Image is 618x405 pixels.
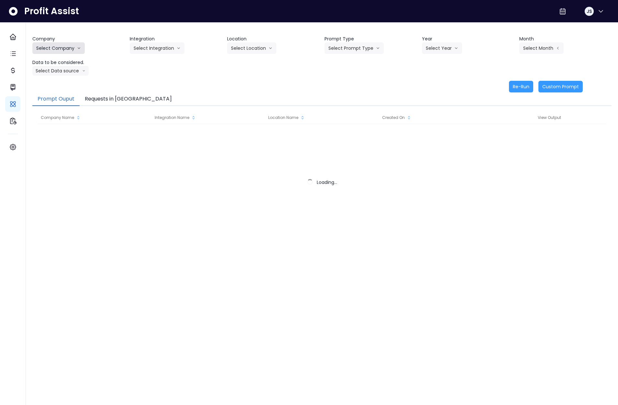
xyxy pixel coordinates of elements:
[227,36,319,42] header: Location
[151,111,265,124] div: Integration Name
[325,36,417,42] header: Prompt Type
[269,45,272,51] svg: arrow down line
[227,42,276,54] button: Select Locationarrow down line
[32,92,80,106] button: Prompt Ouput
[32,42,85,54] button: Select Companyarrow down line
[317,179,337,186] span: Loading...
[538,81,583,92] button: Custom Prompt
[130,36,222,42] header: Integration
[32,36,125,42] header: Company
[509,81,533,92] button: Re-Run
[519,42,564,54] button: Select Montharrow left line
[492,111,606,124] div: View Output
[454,45,458,51] svg: arrow down line
[80,92,177,106] button: Requests in [GEOGRAPHIC_DATA]
[556,45,560,51] svg: arrow left line
[177,45,181,51] svg: arrow down line
[130,42,184,54] button: Select Integrationarrow down line
[82,68,85,74] svg: arrow down line
[325,42,384,54] button: Select Prompt Typearrow down line
[77,45,81,51] svg: arrow down line
[587,8,592,15] span: JS
[265,111,379,124] div: Location Name
[422,36,514,42] header: Year
[38,111,151,124] div: Company Name
[24,5,79,17] span: Profit Assist
[519,36,612,42] header: Month
[422,42,462,54] button: Select Yeararrow down line
[376,45,380,51] svg: arrow down line
[32,59,125,66] header: Data to be considered.
[32,66,89,76] button: Select Data sourcearrow down line
[379,111,492,124] div: Created On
